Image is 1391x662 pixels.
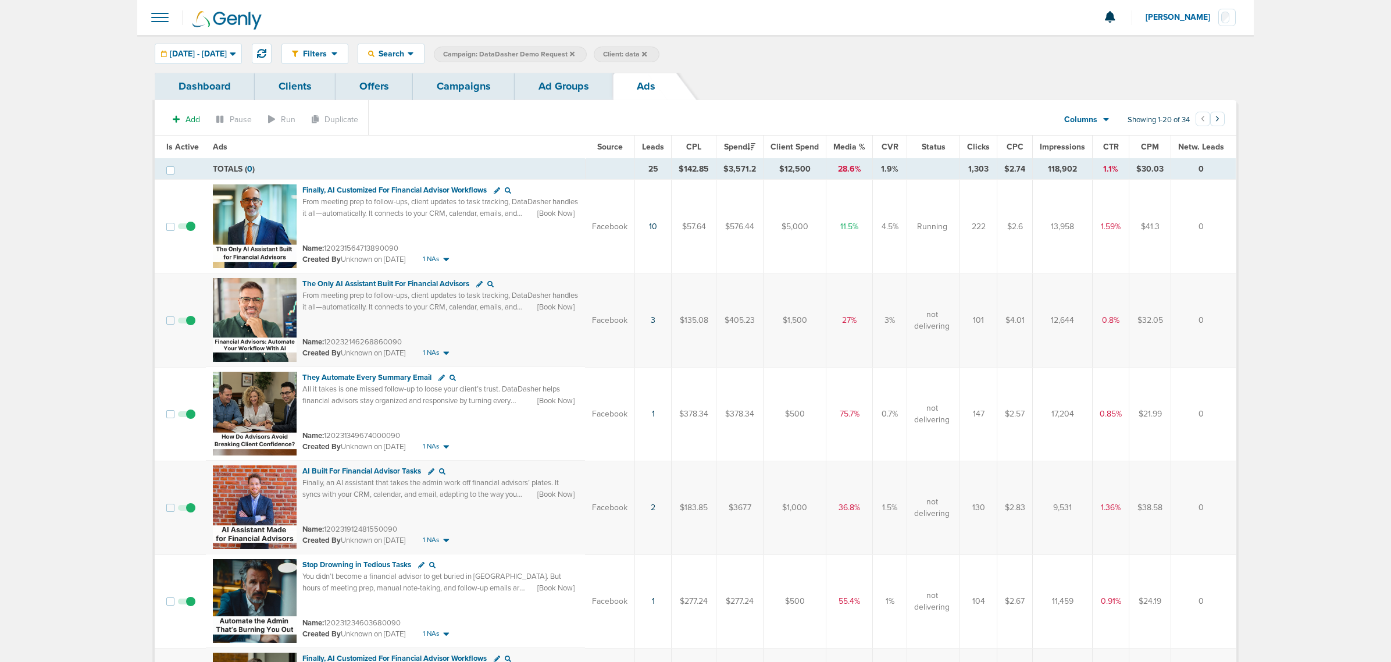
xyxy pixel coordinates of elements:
[652,596,655,606] a: 1
[302,572,573,638] span: You didn’t become a financial advisor to get buried in [GEOGRAPHIC_DATA]. But hours of meeting pr...
[585,554,635,648] td: Facebook
[1064,114,1097,126] span: Columns
[764,159,826,180] td: $12,500
[764,461,826,554] td: $1,000
[716,461,764,554] td: $367.7
[336,73,413,100] a: Offers
[597,142,623,152] span: Source
[302,525,397,534] small: 120231912481550090
[302,442,341,451] span: Created By
[997,273,1033,367] td: $4.01
[1033,367,1093,461] td: 17,204
[716,159,764,180] td: $3,571.2
[1093,554,1129,648] td: 0.91%
[213,465,297,549] img: Ad image
[1129,273,1171,367] td: $32.05
[423,629,440,639] span: 1 NAs
[302,291,578,334] span: From meeting prep to follow-ups, client updates to task tracking, DataDasher handles it all—autom...
[302,442,405,452] small: Unknown on [DATE]
[635,159,672,180] td: 25
[873,273,907,367] td: 3%
[914,590,950,613] span: not delivering
[302,431,400,440] small: 120231349674000090
[302,244,398,253] small: 120231564713890090
[374,49,408,59] span: Search
[302,337,402,347] small: 120232146268860090
[302,385,566,439] span: All it takes is one missed follow-up to loose your client’s trust. DataDasher helps financial adv...
[1171,159,1236,180] td: 0
[186,115,200,124] span: Add
[1210,112,1225,126] button: Go to next page
[302,197,578,241] span: From meeting prep to follow-ups, client updates to task tracking, DataDasher handles it all—autom...
[672,180,716,274] td: $57.64
[914,496,950,519] span: not delivering
[997,159,1033,180] td: $2.74
[302,618,401,628] small: 120231234603680090
[247,164,252,174] span: 0
[585,461,635,554] td: Facebook
[672,461,716,554] td: $183.85
[672,554,716,648] td: $277.24
[302,525,324,534] span: Name:
[882,142,898,152] span: CVR
[192,11,262,30] img: Genly
[423,442,440,451] span: 1 NAs
[1040,142,1085,152] span: Impressions
[537,208,575,219] span: [Book Now]
[1171,367,1236,461] td: 0
[997,461,1033,554] td: $2.83
[764,554,826,648] td: $500
[537,302,575,312] span: [Book Now]
[302,535,405,546] small: Unknown on [DATE]
[302,244,324,253] span: Name:
[1129,159,1171,180] td: $30.03
[1103,142,1119,152] span: CTR
[960,461,997,554] td: 130
[764,367,826,461] td: $500
[213,559,297,643] img: Ad image
[873,159,907,180] td: 1.9%
[642,142,664,152] span: Leads
[997,367,1033,461] td: $2.57
[298,49,331,59] span: Filters
[1007,142,1023,152] span: CPC
[423,348,440,358] span: 1 NAs
[537,583,575,593] span: [Book Now]
[914,309,950,332] span: not delivering
[1093,273,1129,367] td: 0.8%
[922,142,946,152] span: Status
[302,467,421,476] span: AI Built For Financial Advisor Tasks
[302,478,561,522] span: Finally, an AI assistant that takes the admin work off financial advisors’ plates. It syncs with ...
[213,184,297,268] img: Ad image
[515,73,613,100] a: Ad Groups
[537,489,575,500] span: [Book Now]
[826,273,873,367] td: 27%
[960,367,997,461] td: 147
[302,186,487,195] span: Finally, AI Customized For Financial Advisor Workflows
[967,142,990,152] span: Clicks
[652,409,655,419] a: 1
[724,142,755,152] span: Spend
[1033,159,1093,180] td: 118,902
[764,273,826,367] td: $1,500
[1171,461,1236,554] td: 0
[413,73,515,100] a: Campaigns
[1171,554,1236,648] td: 0
[997,554,1033,648] td: $2.67
[997,180,1033,274] td: $2.6
[603,49,647,59] span: Client: data
[1033,273,1093,367] td: 12,644
[206,159,585,180] td: TOTALS ( )
[1178,142,1224,152] span: Netw. Leads
[716,180,764,274] td: $576.44
[166,142,199,152] span: Is Active
[873,461,907,554] td: 1.5%
[302,560,411,570] span: Stop Drowning in Tedious Tasks
[649,222,657,232] a: 10
[672,273,716,367] td: $135.08
[873,367,907,461] td: 0.7%
[960,180,997,274] td: 222
[302,431,324,440] span: Name:
[672,159,716,180] td: $142.85
[716,367,764,461] td: $378.34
